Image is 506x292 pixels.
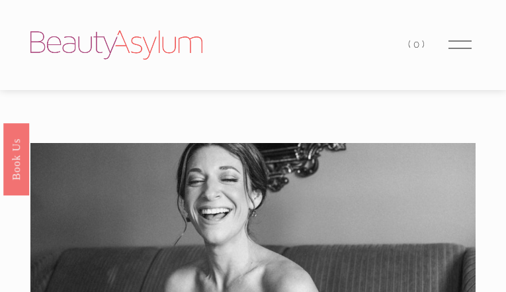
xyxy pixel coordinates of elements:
a: Book Us [3,122,29,195]
a: 0 items in cart [408,36,427,54]
span: 0 [413,38,422,50]
img: Beauty Asylum | Bridal Hair &amp; Makeup Charlotte &amp; Atlanta [30,30,202,60]
span: ) [422,38,427,50]
span: ( [408,38,413,50]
